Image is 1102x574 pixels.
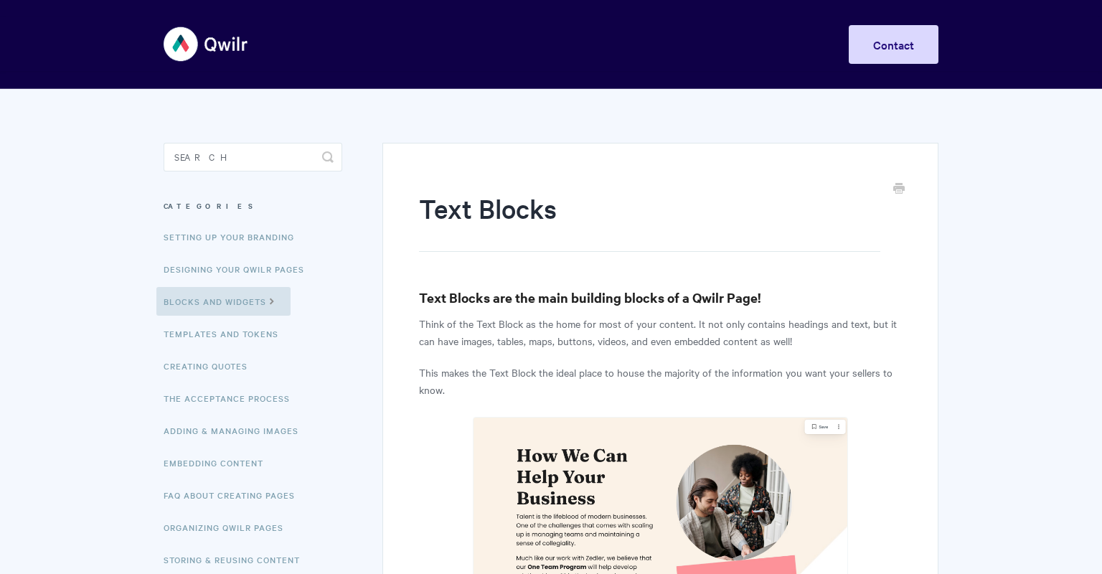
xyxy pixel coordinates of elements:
[164,545,311,574] a: Storing & Reusing Content
[156,287,291,316] a: Blocks and Widgets
[164,448,274,477] a: Embedding Content
[164,416,309,445] a: Adding & Managing Images
[164,193,342,219] h3: Categories
[893,182,905,197] a: Print this Article
[419,364,902,398] p: This makes the Text Block the ideal place to house the majority of the information you want your ...
[164,17,249,71] img: Qwilr Help Center
[419,288,902,308] h3: Text Blocks are the main building blocks of a Qwilr Page!
[419,315,902,349] p: Think of the Text Block as the home for most of your content. It not only contains headings and t...
[164,222,305,251] a: Setting up your Branding
[164,143,342,171] input: Search
[164,513,294,542] a: Organizing Qwilr Pages
[164,384,301,413] a: The Acceptance Process
[164,481,306,509] a: FAQ About Creating Pages
[164,319,289,348] a: Templates and Tokens
[419,190,880,252] h1: Text Blocks
[849,25,938,64] a: Contact
[164,255,315,283] a: Designing Your Qwilr Pages
[164,352,258,380] a: Creating Quotes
